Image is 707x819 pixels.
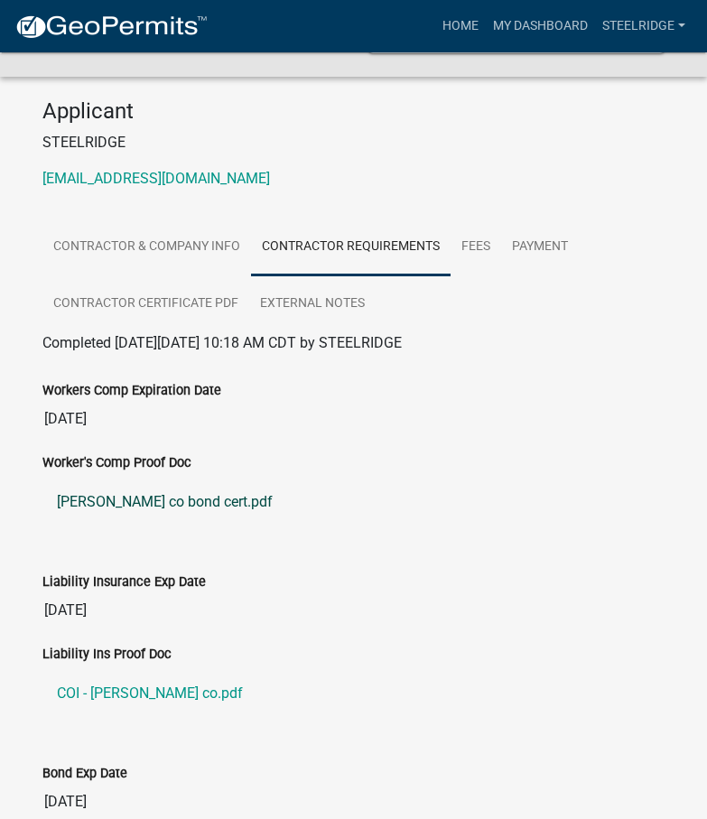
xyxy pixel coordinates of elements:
a: Contractor Certificate PDF [42,275,249,333]
a: [PERSON_NAME] co bond cert.pdf [42,480,665,524]
a: Contractor Requirements [251,219,451,276]
a: COI - [PERSON_NAME] co.pdf [42,672,665,715]
a: Contractor & Company Info [42,219,251,276]
a: [EMAIL_ADDRESS][DOMAIN_NAME] [42,170,270,187]
label: Liability Insurance Exp Date [42,576,206,589]
label: Workers Comp Expiration Date [42,385,221,397]
label: Liability Ins Proof Doc [42,648,172,661]
a: Fees [451,219,501,276]
p: STEELRIDGE [42,132,665,154]
a: My Dashboard [486,9,595,43]
a: STEELRIDGE [595,9,693,43]
h4: Applicant [42,98,665,125]
a: Home [435,9,486,43]
span: Completed [DATE][DATE] 10:18 AM CDT by STEELRIDGE [42,334,402,351]
a: Payment [501,219,579,276]
label: Bond Exp Date [42,768,127,780]
label: Worker's Comp Proof Doc [42,457,191,470]
a: External Notes [249,275,376,333]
